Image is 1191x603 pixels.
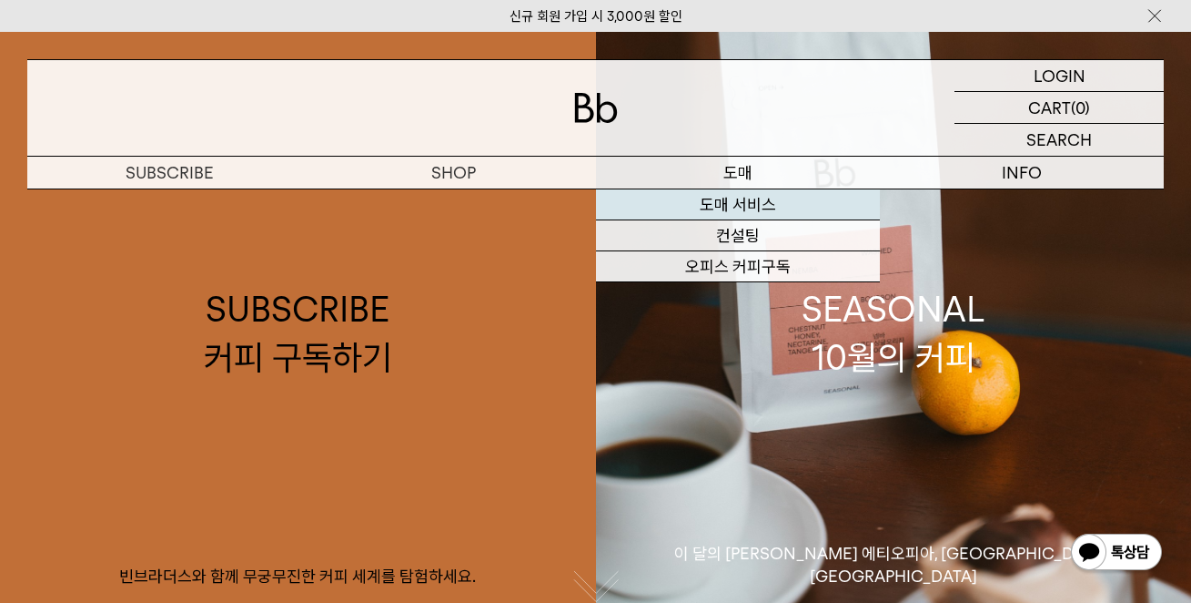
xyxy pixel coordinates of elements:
[954,60,1164,92] a: LOGIN
[802,285,985,382] div: SEASONAL 10월의 커피
[204,285,392,382] div: SUBSCRIBE 커피 구독하기
[1028,92,1071,123] p: CART
[596,189,880,220] a: 도매 서비스
[574,93,618,123] img: 로고
[1069,532,1164,576] img: 카카오톡 채널 1:1 채팅 버튼
[596,220,880,251] a: 컨설팅
[311,157,595,189] a: SHOP
[596,157,880,189] p: 도매
[1034,60,1085,91] p: LOGIN
[510,8,682,25] a: 신규 회원 가입 시 3,000원 할인
[1026,124,1092,156] p: SEARCH
[1071,92,1090,123] p: (0)
[880,157,1164,189] p: INFO
[596,251,880,282] a: 오피스 커피구독
[954,92,1164,124] a: CART (0)
[27,157,311,189] a: SUBSCRIBE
